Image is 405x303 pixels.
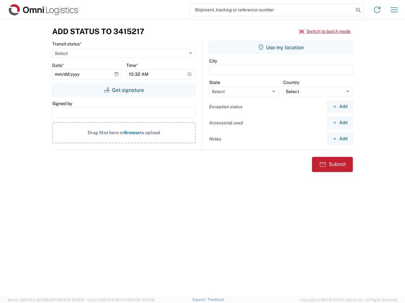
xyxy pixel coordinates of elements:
[190,4,354,16] input: Shipment, tracking or reference number
[52,27,144,36] h3: Add Status to 3415217
[60,298,84,302] span: [DATE] 10:56:16
[209,41,353,54] button: Use my location
[52,101,72,106] label: Signed by
[52,84,196,96] button: Get signature
[208,298,224,301] a: Feedback
[209,120,243,126] label: Accessorial used
[192,298,208,301] a: Support
[52,62,64,68] label: Date
[299,26,351,37] button: Switch to batch mode
[87,298,154,302] span: Client: 2025.16.0-8fc0770
[327,101,353,112] button: Add
[8,298,84,302] span: Server: 2025.16.0-82789e55714
[209,104,242,110] label: Exception status
[88,130,124,135] span: Drag files here or
[124,130,140,135] span: Browse
[209,58,217,64] label: City
[52,41,82,47] label: Transit status
[327,133,353,145] button: Add
[130,298,154,302] span: [DATE] 10:40:19
[209,136,221,142] label: Notes
[126,62,138,68] label: Time
[283,80,299,85] label: Country
[312,157,353,172] button: Submit
[209,80,220,85] label: State
[140,130,160,135] span: to upload
[300,297,397,303] span: Copyright © [DATE]-[DATE] Agistix Inc., All Rights Reserved
[327,117,353,128] button: Add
